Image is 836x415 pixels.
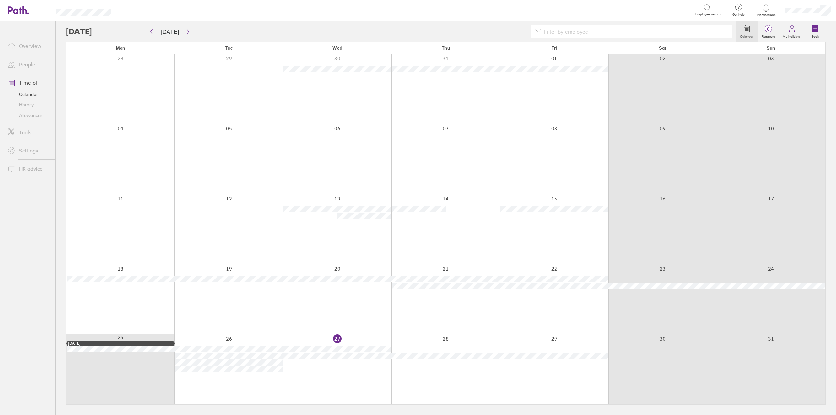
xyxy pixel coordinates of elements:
a: People [3,58,55,71]
a: Tools [3,126,55,139]
span: Sun [767,45,775,51]
label: My holidays [779,33,805,39]
label: Requests [758,33,779,39]
span: Notifications [756,13,777,17]
a: My holidays [779,21,805,42]
a: Calendar [736,21,758,42]
div: Search [129,7,146,13]
label: Calendar [736,33,758,39]
input: Filter by employee [541,25,728,38]
span: Thu [442,45,450,51]
a: Time off [3,76,55,89]
a: 0Requests [758,21,779,42]
a: Book [805,21,826,42]
span: 0 [758,26,779,32]
div: [DATE] [68,341,173,346]
a: Settings [3,144,55,157]
span: Fri [551,45,557,51]
button: [DATE] [155,26,184,37]
span: Get help [728,13,749,17]
span: Tue [225,45,233,51]
span: Wed [332,45,342,51]
a: HR advice [3,162,55,175]
label: Book [808,33,823,39]
a: Allowances [3,110,55,120]
a: History [3,100,55,110]
span: Mon [116,45,125,51]
span: Sat [659,45,666,51]
a: Notifications [756,3,777,17]
a: Calendar [3,89,55,100]
a: Overview [3,40,55,53]
span: Employee search [695,12,721,16]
